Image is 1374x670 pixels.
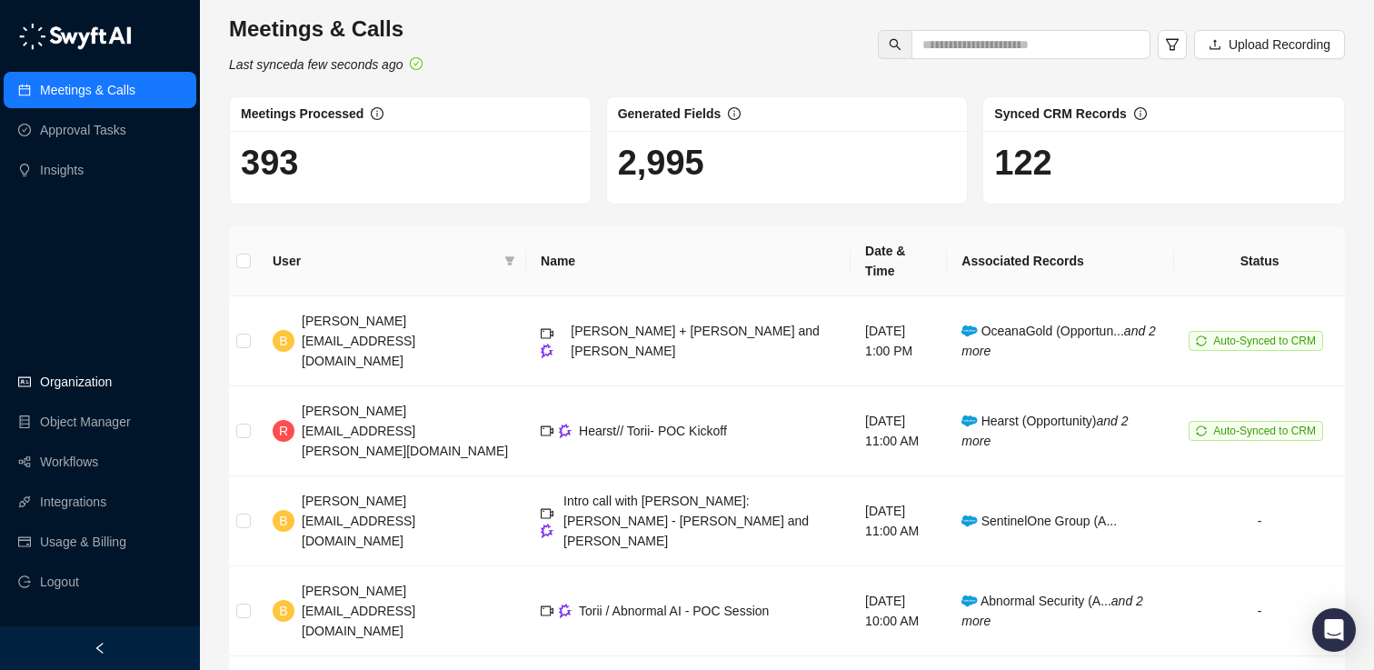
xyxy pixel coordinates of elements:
[851,566,947,656] td: [DATE] 10:00 AM
[501,247,519,275] span: filter
[541,507,553,520] span: video-camera
[279,601,287,621] span: B
[851,386,947,476] td: [DATE] 11:00 AM
[1213,335,1316,347] span: Auto-Synced to CRM
[410,57,423,70] span: check-circle
[1196,425,1207,436] span: sync
[1194,30,1345,59] button: Upload Recording
[579,604,769,618] span: Torii / Abnormal AI - POC Session
[40,484,106,520] a: Integrations
[40,404,131,440] a: Object Manager
[889,38,901,51] span: search
[302,404,508,458] span: [PERSON_NAME][EMAIL_ADDRESS][PERSON_NAME][DOMAIN_NAME]
[559,424,572,437] img: gong-Dwh8HbPa.png
[1229,35,1330,55] span: Upload Recording
[504,255,515,266] span: filter
[1165,37,1180,52] span: filter
[1174,566,1345,656] td: -
[1209,38,1221,51] span: upload
[1196,335,1207,346] span: sync
[40,364,112,400] a: Organization
[1174,476,1345,566] td: -
[229,15,423,44] h3: Meetings & Calls
[618,142,957,184] h1: 2,995
[279,421,288,441] span: R
[961,594,1143,628] span: Abnormal Security (A...
[994,142,1333,184] h1: 122
[851,476,947,566] td: [DATE] 11:00 AM
[279,331,287,351] span: B
[94,642,106,655] span: left
[40,564,79,600] span: Logout
[961,594,1143,628] i: and 2 more
[559,604,572,617] img: gong-Dwh8HbPa.png
[541,524,553,537] img: gong-Dwh8HbPa.png
[302,314,415,368] span: [PERSON_NAME][EMAIL_ADDRESS][DOMAIN_NAME]
[961,414,1128,448] span: Hearst (Opportunity)
[241,142,580,184] h1: 393
[541,605,553,617] span: video-camera
[571,324,819,358] span: [PERSON_NAME] + [PERSON_NAME] and [PERSON_NAME]
[18,23,132,50] img: logo-05li4sbe.png
[40,152,84,188] a: Insights
[40,72,135,108] a: Meetings & Calls
[40,112,126,148] a: Approval Tasks
[851,296,947,386] td: [DATE] 1:00 PM
[241,106,363,121] span: Meetings Processed
[40,444,98,480] a: Workflows
[541,425,553,437] span: video-camera
[1134,107,1147,120] span: info-circle
[229,57,403,72] i: Last synced a few seconds ago
[1213,425,1316,437] span: Auto-Synced to CRM
[541,344,553,357] img: gong-Dwh8HbPa.png
[40,524,126,560] a: Usage & Billing
[1312,608,1356,652] div: Open Intercom Messenger
[994,106,1126,121] span: Synced CRM Records
[279,511,287,531] span: B
[563,494,809,548] span: Intro call with [PERSON_NAME]: [PERSON_NAME] - [PERSON_NAME] and [PERSON_NAME]
[618,106,722,121] span: Generated Fields
[1174,226,1345,296] th: Status
[961,324,1156,358] span: OceanaGold (Opportun...
[18,575,31,588] span: logout
[526,226,851,296] th: Name
[302,584,415,638] span: [PERSON_NAME][EMAIL_ADDRESS][DOMAIN_NAME]
[371,107,383,120] span: info-circle
[961,324,1156,358] i: and 2 more
[302,494,415,548] span: [PERSON_NAME][EMAIL_ADDRESS][DOMAIN_NAME]
[579,424,727,438] span: Hearst// Torii- POC Kickoff
[961,414,1128,448] i: and 2 more
[273,251,497,271] span: User
[851,226,947,296] th: Date & Time
[541,327,553,340] span: video-camera
[947,226,1174,296] th: Associated Records
[961,514,1117,528] span: SentinelOne Group (A...
[728,107,741,120] span: info-circle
